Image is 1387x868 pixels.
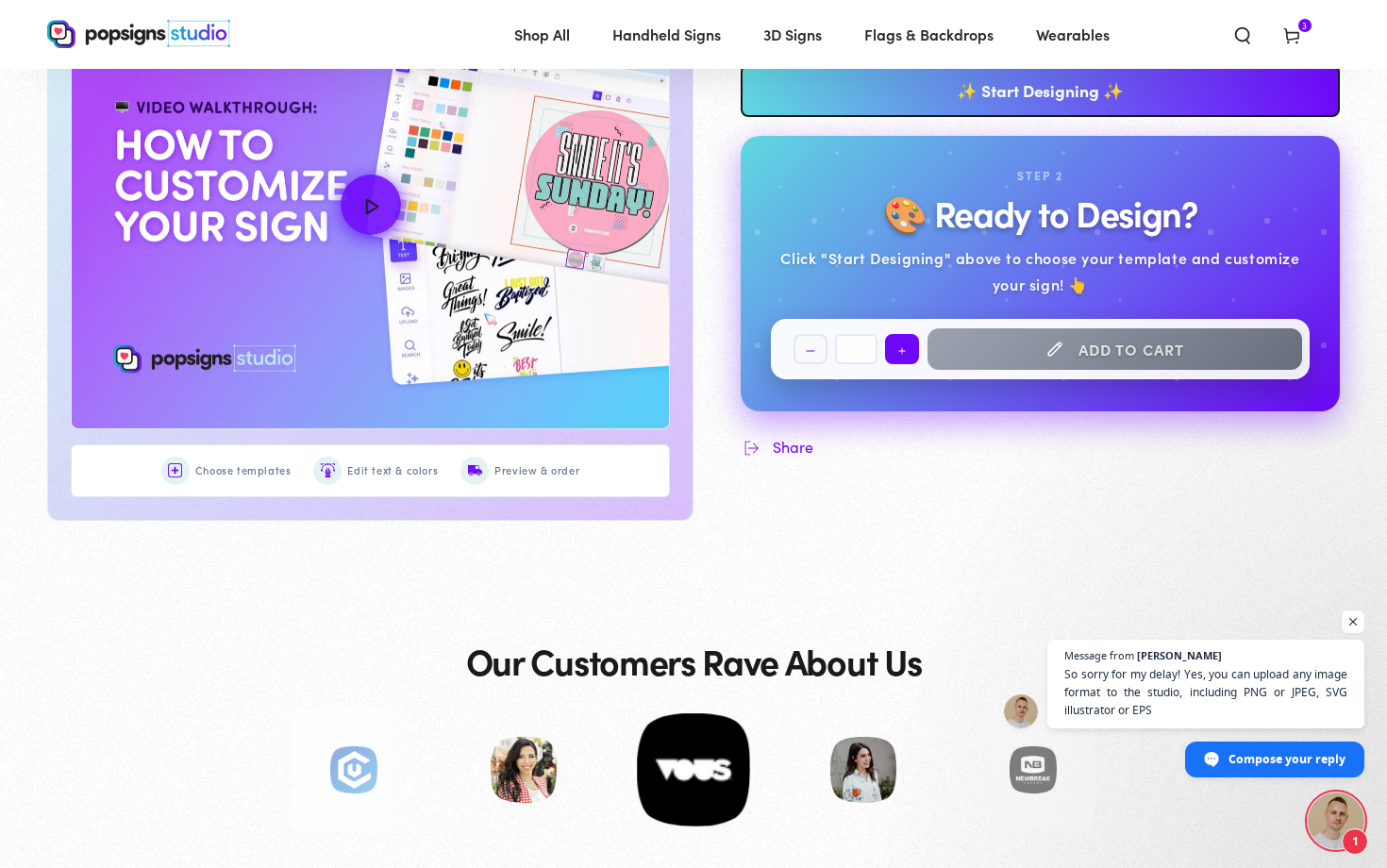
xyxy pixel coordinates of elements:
span: 1 [1342,828,1368,855]
span: Handheld Signs [612,21,721,48]
span: Preview & order [494,461,579,480]
a: 3D Signs [749,9,836,59]
span: So sorry for my delay! Yes, you can upload any image format to the studio, including PNG or JPEG,... [1064,665,1347,719]
span: Wearables [1036,21,1110,48]
div: Step 2 [1017,166,1063,187]
span: Compose your reply [1228,743,1345,776]
span: 3 [1302,19,1308,32]
a: Wearables [1022,9,1124,59]
img: Choose templates [168,463,182,477]
span: Shop All [514,21,570,48]
button: Share [741,435,813,458]
a: Flags & Backdrops [850,9,1008,59]
span: Share [773,438,813,456]
img: Preview & order [468,463,482,477]
a: Open chat [1308,793,1364,849]
span: 3D Signs [763,21,822,48]
span: Flags & Backdrops [864,21,994,48]
summary: Search our site [1218,13,1267,55]
h2: Our Customers Rave About Us [466,642,922,680]
span: Edit text & colors [347,461,438,480]
h2: 🎨 Ready to Design? [883,193,1196,232]
span: Message from [1064,650,1134,660]
button: Start Designing First [927,328,1302,370]
div: Click "Start Designing" above to choose your template and customize your sign! 👆 [771,244,1310,299]
a: Handheld Signs [598,9,735,59]
img: Popsigns Studio [47,20,230,48]
span: Choose templates [195,461,292,480]
img: Edit text & colors [321,463,335,477]
a: Shop All [500,9,584,59]
a: ✨ Start Designing ✨ [741,64,1340,117]
span: [PERSON_NAME] [1137,650,1222,660]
